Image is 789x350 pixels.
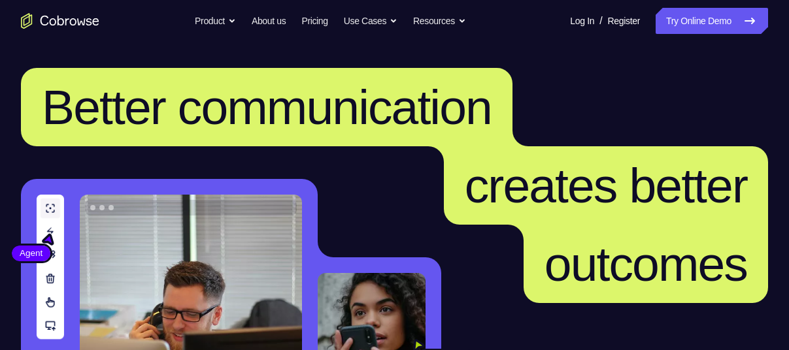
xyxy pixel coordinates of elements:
[252,8,286,34] a: About us
[570,8,594,34] a: Log In
[42,80,492,135] span: Better communication
[301,8,327,34] a: Pricing
[656,8,768,34] a: Try Online Demo
[195,8,236,34] button: Product
[599,13,602,29] span: /
[344,8,397,34] button: Use Cases
[608,8,640,34] a: Register
[465,158,747,213] span: creates better
[545,236,747,291] span: outcomes
[21,13,99,29] a: Go to the home page
[413,8,466,34] button: Resources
